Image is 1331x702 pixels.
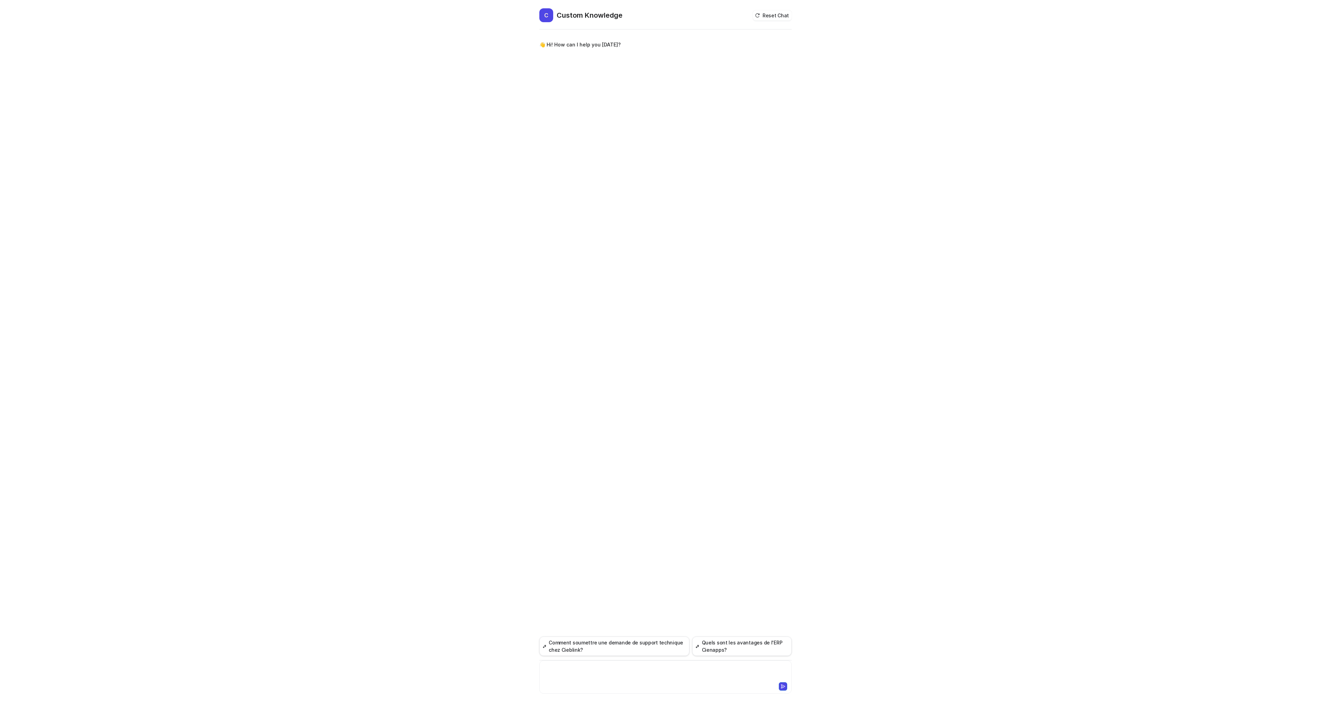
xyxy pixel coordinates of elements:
[539,41,621,49] p: 👋 Hi! How can I help you [DATE]?
[539,636,689,656] button: Comment soumettre une demande de support technique chez Cieblink?
[692,636,792,656] button: Quels sont les avantages de l'ERP Cienapps?
[539,8,553,22] span: C
[753,10,792,20] button: Reset Chat
[557,10,623,20] h2: Custom Knowledge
